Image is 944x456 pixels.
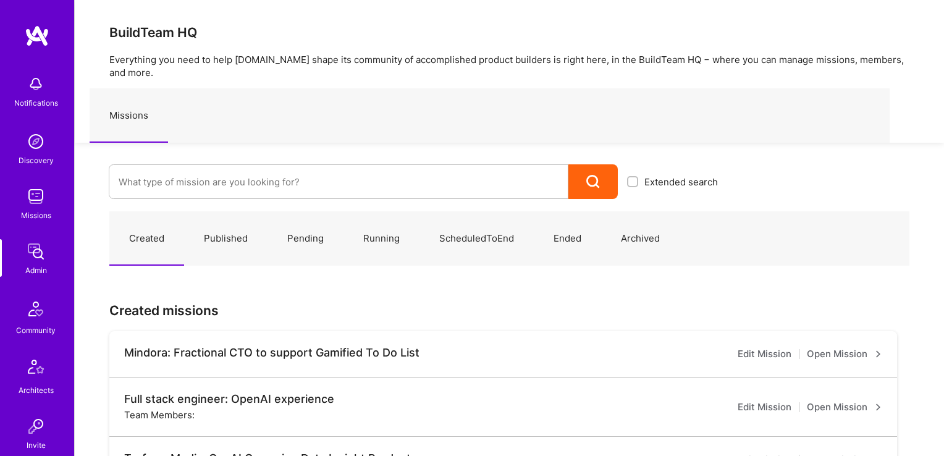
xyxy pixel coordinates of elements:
[268,212,343,266] a: Pending
[124,392,334,406] div: Full stack engineer: OpenAI experience
[738,400,791,415] a: Edit Mission
[21,294,51,324] img: Community
[23,184,48,209] img: teamwork
[419,212,534,266] a: ScheduledToEnd
[21,354,51,384] img: Architects
[601,212,680,266] a: Archived
[807,400,882,415] a: Open Mission
[807,347,882,361] a: Open Mission
[19,384,54,397] div: Architects
[109,53,909,79] p: Everything you need to help [DOMAIN_NAME] shape its community of accomplished product builders is...
[23,239,48,264] img: admin teamwork
[343,212,419,266] a: Running
[124,346,419,360] div: Mindora: Fractional CTO to support Gamified To Do List
[25,25,49,47] img: logo
[21,209,51,222] div: Missions
[109,303,909,318] h3: Created missions
[875,350,882,358] i: icon ArrowRight
[644,175,718,188] span: Extended search
[738,347,791,361] a: Edit Mission
[124,408,195,421] div: Team Members:
[25,264,47,277] div: Admin
[23,129,48,154] img: discovery
[586,175,601,189] i: icon Search
[27,439,46,452] div: Invite
[19,154,54,167] div: Discovery
[109,25,909,40] h3: BuildTeam HQ
[16,324,56,337] div: Community
[90,89,168,143] a: Missions
[23,414,48,439] img: Invite
[184,212,268,266] a: Published
[109,212,184,266] a: Created
[23,72,48,96] img: bell
[14,96,58,109] div: Notifications
[875,403,882,411] i: icon ArrowRight
[534,212,601,266] a: Ended
[119,166,558,198] input: What type of mission are you looking for?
